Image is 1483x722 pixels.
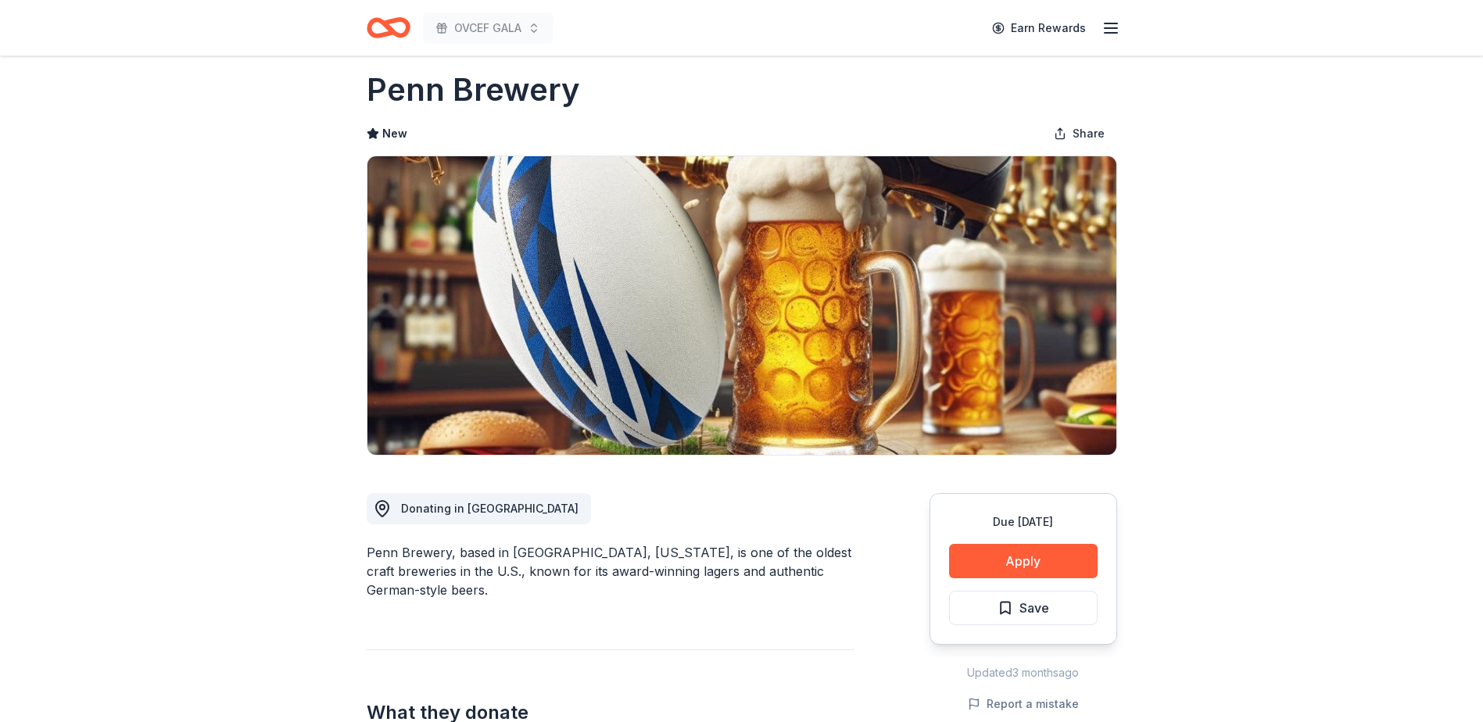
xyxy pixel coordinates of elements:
[930,663,1117,682] div: Updated 3 months ago
[454,19,521,38] span: OVCEF GALA
[949,591,1098,625] button: Save
[983,14,1095,42] a: Earn Rewards
[1073,124,1105,143] span: Share
[949,513,1098,531] div: Due [DATE]
[949,544,1098,578] button: Apply
[367,543,854,599] div: Penn Brewery, based in [GEOGRAPHIC_DATA], [US_STATE], is one of the oldest craft breweries in the...
[401,502,579,515] span: Donating in [GEOGRAPHIC_DATA]
[1041,118,1117,149] button: Share
[382,124,407,143] span: New
[367,9,410,46] a: Home
[367,68,580,112] h1: Penn Brewery
[367,156,1116,455] img: Image for Penn Brewery
[1019,598,1049,618] span: Save
[423,13,553,44] button: OVCEF GALA
[968,695,1079,713] button: Report a mistake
